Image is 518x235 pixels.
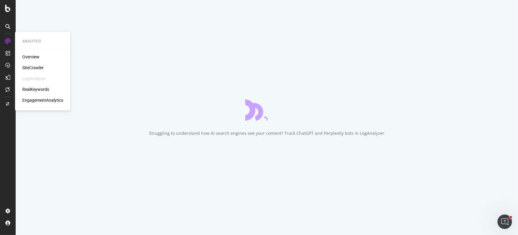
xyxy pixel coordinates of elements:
[245,99,289,121] div: animation
[498,215,512,229] iframe: Intercom live chat
[22,97,63,103] a: EngagementAnalytics
[22,65,44,71] a: SiteCrawler
[22,86,49,92] a: RealKeywords
[22,39,63,44] div: Analytics
[22,76,46,82] div: LogAnalyzer
[22,54,39,60] a: Overview
[149,130,385,136] div: Struggling to understand how AI search engines see your content? Track ChatGPT and Perplexity bot...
